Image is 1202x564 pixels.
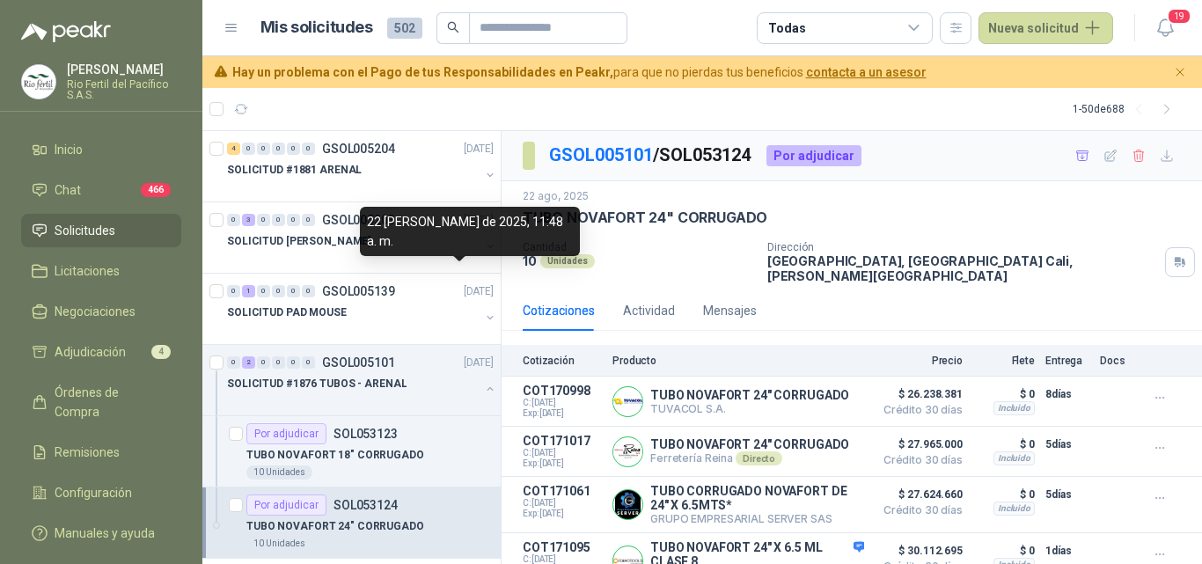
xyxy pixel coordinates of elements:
[806,65,927,79] a: contacta a un asesor
[523,484,602,498] p: COT171061
[993,502,1035,516] div: Incluido
[523,398,602,408] span: C: [DATE]
[767,253,1158,283] p: [GEOGRAPHIC_DATA], [GEOGRAPHIC_DATA] Cali , [PERSON_NAME][GEOGRAPHIC_DATA]
[523,509,602,519] span: Exp: [DATE]
[464,355,494,371] p: [DATE]
[650,437,849,451] p: TUBO NOVAFORT 24" CORRUGADO
[287,214,300,226] div: 0
[875,405,963,415] span: Crédito 30 días
[993,451,1035,465] div: Incluido
[523,241,753,253] p: Cantidad
[523,384,602,398] p: COT170998
[768,18,805,38] div: Todas
[612,355,864,367] p: Producto
[67,79,181,100] p: Rio Fertil del Pacífico S.A.S.
[1045,540,1089,561] p: 1 días
[973,384,1035,405] p: $ 0
[55,261,120,281] span: Licitaciones
[1045,384,1089,405] p: 8 días
[875,540,963,561] span: $ 30.112.695
[333,428,398,440] p: SOL053123
[875,484,963,505] span: $ 27.624.660
[322,214,395,226] p: GSOL005203
[875,455,963,465] span: Crédito 30 días
[272,356,285,369] div: 0
[993,401,1035,415] div: Incluido
[55,221,115,240] span: Solicitudes
[650,451,849,465] p: Ferretería Reina
[21,376,181,428] a: Órdenes de Compra
[650,402,849,415] p: TUVACOL S.A.
[272,214,285,226] div: 0
[540,254,595,268] div: Unidades
[875,355,963,367] p: Precio
[766,145,861,166] div: Por adjudicar
[1045,355,1089,367] p: Entrega
[978,12,1113,44] button: Nueva solicitud
[242,356,255,369] div: 2
[151,345,171,359] span: 4
[21,133,181,166] a: Inicio
[523,355,602,367] p: Cotización
[875,505,963,516] span: Crédito 30 días
[973,540,1035,561] p: $ 0
[549,144,653,165] a: GSOL005101
[523,458,602,469] span: Exp: [DATE]
[21,295,181,328] a: Negociaciones
[623,301,675,320] div: Actividad
[227,214,240,226] div: 0
[227,143,240,155] div: 4
[272,143,285,155] div: 0
[287,285,300,297] div: 0
[227,352,497,408] a: 0 2 0 0 0 0 GSOL005101[DATE] SOLICITUD #1876 TUBOS - ARENAL
[523,188,589,205] p: 22 ago, 2025
[322,356,395,369] p: GSOL005101
[387,18,422,39] span: 502
[246,447,424,464] p: TUBO NOVAFORT 18" CORRUGADO
[650,512,864,525] p: GRUPO EMPRESARIAL SERVER SAS
[55,443,120,462] span: Remisiones
[523,301,595,320] div: Cotizaciones
[302,356,315,369] div: 0
[447,21,459,33] span: search
[21,173,181,207] a: Chat466
[302,285,315,297] div: 0
[227,376,407,392] p: SOLICITUD #1876 TUBOS - ARENAL
[1073,95,1181,123] div: 1 - 50 de 688
[227,209,497,266] a: 0 3 0 0 0 0 GSOL005203[DATE] SOLICITUD [PERSON_NAME]
[246,465,312,480] div: 10 Unidades
[767,241,1158,253] p: Dirección
[287,356,300,369] div: 0
[302,214,315,226] div: 0
[227,281,497,337] a: 0 1 0 0 0 0 GSOL005139[DATE] SOLICITUD PAD MOUSE
[613,437,642,466] img: Company Logo
[55,483,132,502] span: Configuración
[302,143,315,155] div: 0
[21,21,111,42] img: Logo peakr
[1045,484,1089,505] p: 5 días
[246,423,326,444] div: Por adjudicar
[973,355,1035,367] p: Flete
[875,384,963,405] span: $ 26.238.381
[257,285,270,297] div: 0
[257,214,270,226] div: 0
[232,62,927,82] span: para que no pierdas tus beneficios
[1167,8,1191,25] span: 19
[242,143,255,155] div: 0
[523,209,767,227] p: TUBO NOVAFORT 24" CORRUGADO
[55,180,81,200] span: Chat
[21,476,181,509] a: Configuración
[464,141,494,157] p: [DATE]
[141,183,171,197] span: 466
[202,416,501,487] a: Por adjudicarSOL053123TUBO NOVAFORT 18" CORRUGADO10 Unidades
[736,451,782,465] div: Directo
[523,434,602,448] p: COT171017
[322,143,395,155] p: GSOL005204
[464,283,494,300] p: [DATE]
[1100,355,1135,367] p: Docs
[1169,62,1191,84] button: Cerrar
[650,388,849,402] p: TUBO NOVAFORT 24" CORRUGADO
[360,207,580,256] div: 22 [PERSON_NAME] de 2025, 11:48 a. m.
[227,233,370,250] p: SOLICITUD [PERSON_NAME]
[260,15,373,40] h1: Mis solicitudes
